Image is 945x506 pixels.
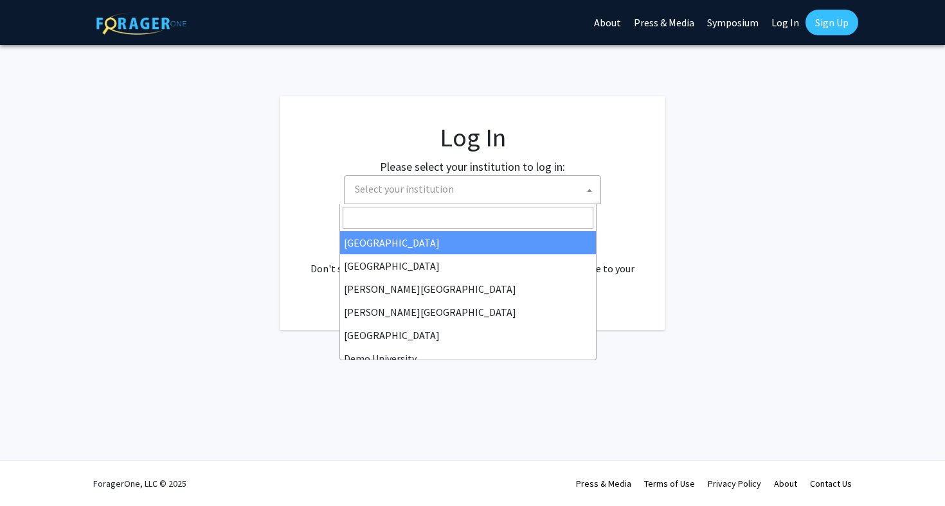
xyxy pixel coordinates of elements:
a: Press & Media [576,478,631,489]
span: Select your institution [355,182,454,195]
input: Search [343,207,593,229]
li: Demo University [340,347,596,370]
div: No account? . Don't see your institution? about bringing ForagerOne to your institution. [305,230,640,292]
li: [PERSON_NAME][GEOGRAPHIC_DATA] [340,277,596,301]
a: About [774,478,797,489]
li: [GEOGRAPHIC_DATA] [340,254,596,277]
span: Select your institution [344,175,601,204]
img: ForagerOne Logo [96,12,186,35]
iframe: Chat [890,448,935,496]
label: Please select your institution to log in: [380,158,565,175]
li: [PERSON_NAME][GEOGRAPHIC_DATA] [340,301,596,324]
a: Contact Us [810,478,852,489]
li: [GEOGRAPHIC_DATA] [340,231,596,254]
a: Sign Up [806,10,858,35]
li: [GEOGRAPHIC_DATA] [340,324,596,347]
a: Terms of Use [644,478,695,489]
div: ForagerOne, LLC © 2025 [93,461,186,506]
span: Select your institution [350,176,600,202]
a: Privacy Policy [708,478,761,489]
h1: Log In [305,122,640,153]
